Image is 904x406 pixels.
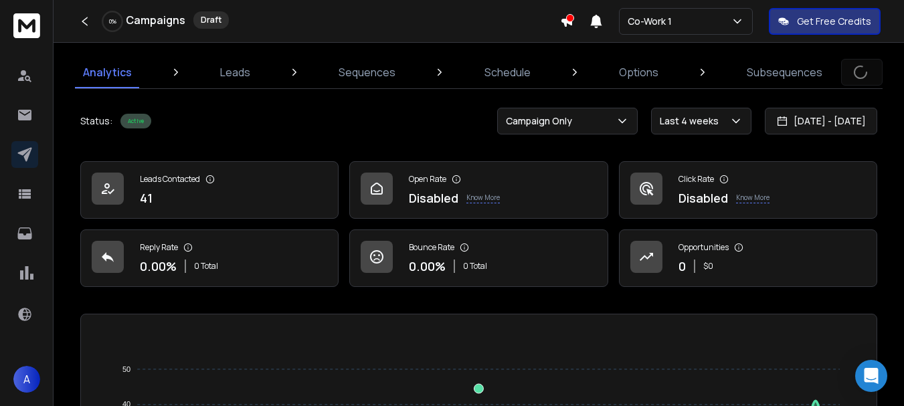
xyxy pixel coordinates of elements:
p: Reply Rate [140,242,178,253]
p: Disabled [409,189,458,207]
p: Options [619,64,658,80]
p: Sequences [339,64,395,80]
p: Open Rate [409,174,446,185]
button: Get Free Credits [769,8,881,35]
a: Sequences [331,56,403,88]
p: Bounce Rate [409,242,454,253]
p: Co-Work 1 [628,15,677,28]
p: Subsequences [747,64,822,80]
a: Leads [212,56,258,88]
p: 0 Total [463,261,487,272]
p: Opportunities [679,242,729,253]
a: Options [611,56,666,88]
p: Know More [466,193,500,203]
a: Subsequences [739,56,830,88]
a: Analytics [75,56,140,88]
button: A [13,366,40,393]
a: Click RateDisabledKnow More [619,161,877,219]
p: Campaign Only [506,114,577,128]
p: Click Rate [679,174,714,185]
a: Reply Rate0.00%0 Total [80,229,339,287]
tspan: 50 [122,365,130,373]
h1: Campaigns [126,12,185,28]
p: 0 [679,257,686,276]
p: Last 4 weeks [660,114,724,128]
p: $ 0 [703,261,713,272]
p: Leads Contacted [140,174,200,185]
button: [DATE] - [DATE] [765,108,877,134]
p: Disabled [679,189,728,207]
div: Active [120,114,151,128]
p: 0.00 % [140,257,177,276]
p: Get Free Credits [797,15,871,28]
a: Opportunities0$0 [619,229,877,287]
a: Schedule [476,56,539,88]
p: Know More [736,193,770,203]
p: Leads [220,64,250,80]
p: 41 [140,189,153,207]
a: Bounce Rate0.00%0 Total [349,229,608,287]
p: Analytics [83,64,132,80]
p: Schedule [484,64,531,80]
div: Draft [193,11,229,29]
p: 0 % [109,17,116,25]
p: 0.00 % [409,257,446,276]
p: 0 Total [194,261,218,272]
div: Open Intercom Messenger [855,360,887,392]
a: Leads Contacted41 [80,161,339,219]
p: Status: [80,114,112,128]
a: Open RateDisabledKnow More [349,161,608,219]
